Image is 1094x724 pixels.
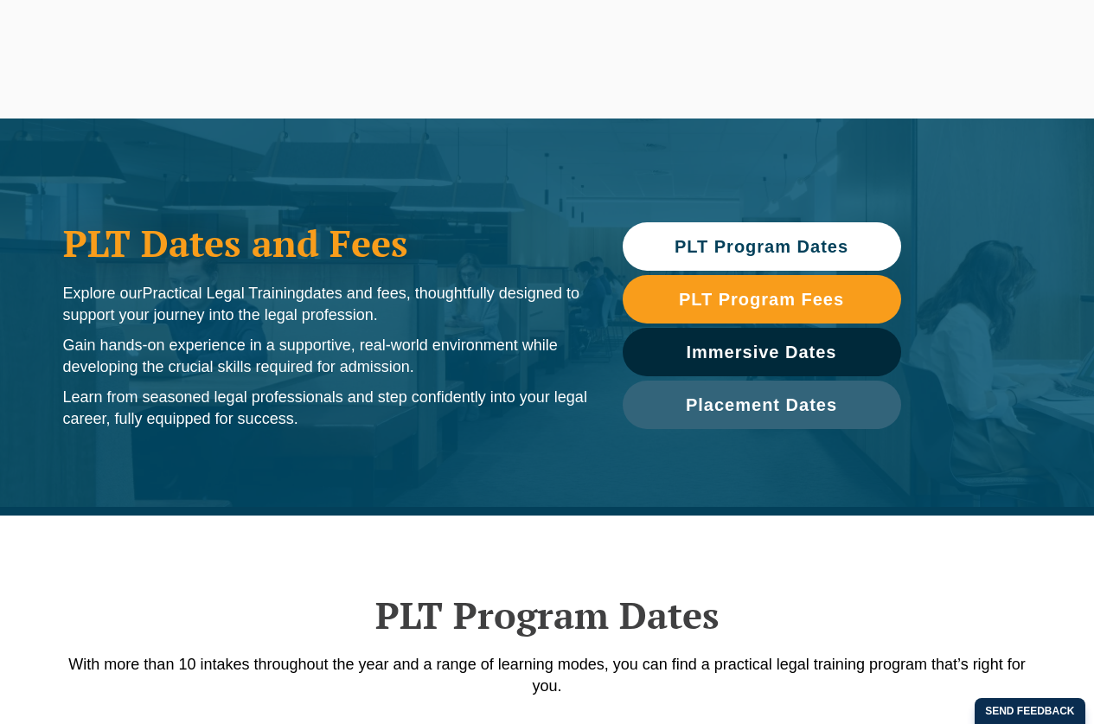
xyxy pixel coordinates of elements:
[679,291,844,308] span: PLT Program Fees
[63,221,588,265] h1: PLT Dates and Fees
[623,222,901,271] a: PLT Program Dates
[687,343,837,361] span: Immersive Dates
[623,275,901,324] a: PLT Program Fees
[623,381,901,429] a: Placement Dates
[63,283,588,326] p: Explore our dates and fees, thoughtfully designed to support your journey into the legal profession.
[686,396,837,413] span: Placement Dates
[54,654,1040,697] p: With more than 10 intakes throughout the year and a range of learning modes, you can find a pract...
[63,335,588,378] p: Gain hands-on experience in a supportive, real-world environment while developing the crucial ski...
[675,238,848,255] span: PLT Program Dates
[623,328,901,376] a: Immersive Dates
[143,285,304,302] span: Practical Legal Training
[63,387,588,430] p: Learn from seasoned legal professionals and step confidently into your legal career, fully equipp...
[54,593,1040,637] h2: PLT Program Dates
